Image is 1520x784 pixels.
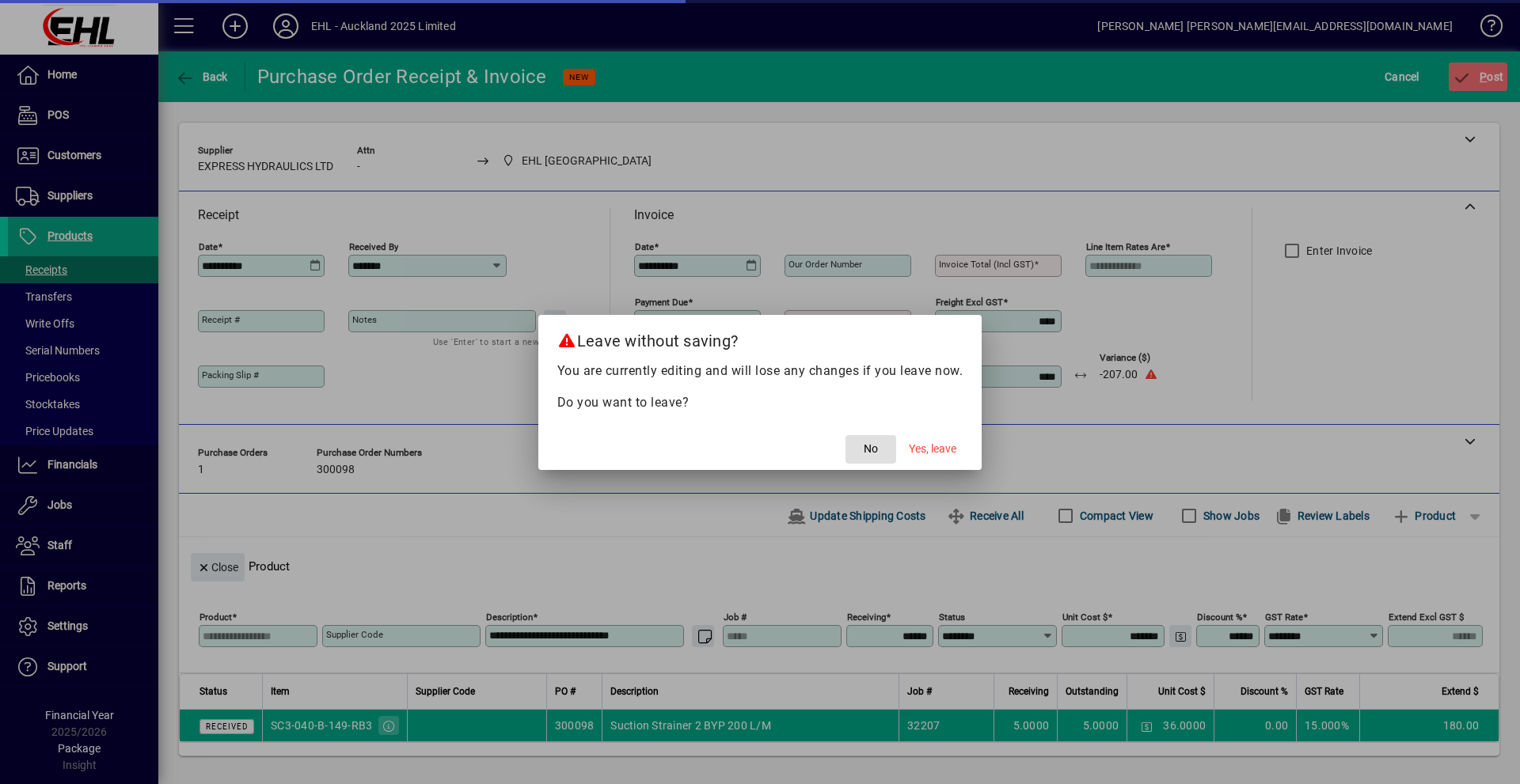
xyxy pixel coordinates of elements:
span: No [864,441,878,457]
h2: Leave without saving? [538,315,982,361]
span: Yes, leave [909,441,956,457]
button: Yes, leave [902,435,963,464]
p: You are currently editing and will lose any changes if you leave now. [557,362,963,381]
p: Do you want to leave? [557,393,963,412]
button: No [845,435,896,464]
